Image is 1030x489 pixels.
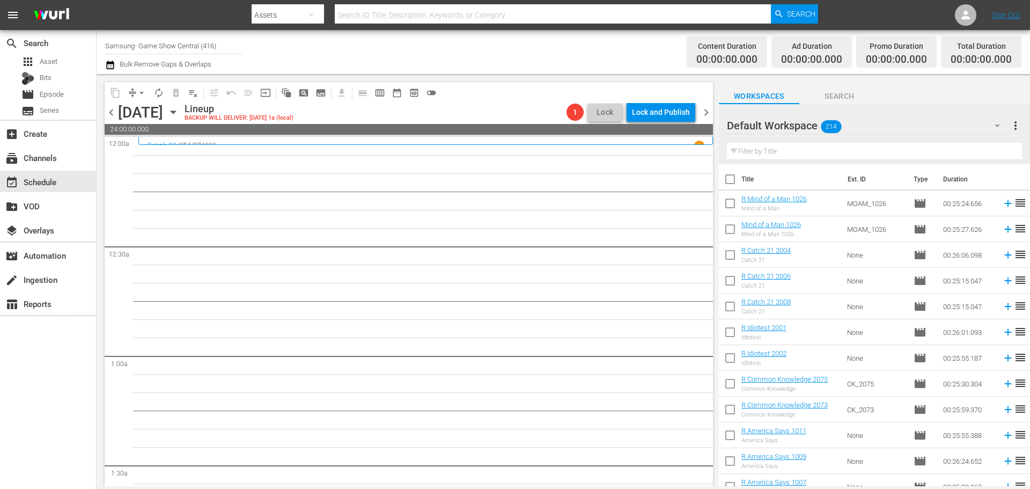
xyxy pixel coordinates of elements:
td: 00:25:15.047 [939,294,998,319]
span: Create [5,128,18,141]
span: Episode [21,88,34,101]
span: Week Calendar View [371,84,388,101]
span: 214 [821,115,841,138]
span: reorder [1014,377,1027,390]
span: Refresh All Search Blocks [274,82,295,103]
span: Episode [914,274,926,287]
span: Episode [914,326,926,339]
span: Remove Gaps & Overlaps [124,84,150,101]
span: 24 hours Lineup View is OFF [423,84,440,101]
span: 1 [566,108,584,116]
a: Mind of a Man 1026 [741,221,801,229]
span: Schedule [5,176,18,189]
span: autorenew_outlined [153,87,164,98]
a: Catch 21 [147,141,177,150]
p: 1 [697,142,701,149]
button: more_vert [1009,113,1022,138]
span: Series [21,105,34,118]
a: R America Says 1009 [741,452,806,461]
span: Search [5,37,18,50]
span: Episode [914,377,926,390]
div: Lineup [185,103,293,115]
td: None [843,422,909,448]
div: Lock and Publish [632,103,690,122]
svg: Add to Schedule [1002,404,1014,415]
td: None [843,268,909,294]
span: Channels [5,152,18,165]
svg: Add to Schedule [1002,326,1014,338]
span: Overlays [5,224,18,237]
p: / [177,142,180,149]
a: R Catch 21 2008 [741,298,791,306]
div: Ad Duration [781,39,842,54]
span: Ingestion [5,274,18,287]
span: reorder [1014,325,1027,338]
svg: Add to Schedule [1002,429,1014,441]
span: auto_awesome_motion_outlined [281,87,292,98]
a: Sign Out [992,11,1020,19]
td: 00:25:59.370 [939,397,998,422]
th: Duration [937,164,1001,194]
span: reorder [1014,428,1027,441]
span: Month Calendar View [388,84,406,101]
span: 00:00:00.000 [781,54,842,66]
span: more_vert [1009,119,1022,132]
td: 00:25:27.626 [939,216,998,242]
span: 00:00:00.000 [866,54,927,66]
td: 00:25:55.388 [939,422,998,448]
button: Lock [588,104,622,121]
span: subtitles_outlined [315,87,326,98]
span: 24:00:00.000 [105,124,713,135]
span: Episode [914,429,926,442]
svg: Add to Schedule [1002,378,1014,390]
span: Lock [592,107,618,118]
span: Episode [914,223,926,236]
span: compress [127,87,138,98]
th: Ext. ID [841,164,907,194]
svg: Add to Schedule [1002,352,1014,364]
a: R Catch 21 2006 [741,272,791,280]
span: Reports [5,298,18,311]
svg: Add to Schedule [1002,249,1014,261]
span: Day Calendar View [350,82,371,103]
span: reorder [1014,222,1027,235]
div: Bits [21,72,34,85]
td: CK_2075 [843,371,909,397]
span: chevron_right [700,106,713,119]
span: Asset [40,56,57,67]
td: 00:25:24.656 [939,191,998,216]
p: EP4099 [194,142,216,149]
p: SE4 / [180,142,194,149]
span: Workspaces [719,90,799,103]
span: reorder [1014,351,1027,364]
span: toggle_off [426,87,437,98]
span: Asset [21,55,34,68]
div: Mind of a Man [741,205,807,212]
span: Customize Events [202,82,223,103]
span: Copy Lineup [107,84,124,101]
span: Select an event to delete [167,84,185,101]
div: Total Duration [951,39,1012,54]
img: ans4CAIJ8jUAAAAAAAAAAAAAAAAAAAAAAAAgQb4GAAAAAAAAAAAAAAAAAAAAAAAAJMjXAAAAAAAAAAAAAAAAAAAAAAAAgAT5G... [26,3,77,28]
svg: Add to Schedule [1002,301,1014,312]
div: BACKUP WILL DELIVER: [DATE] 1a (local) [185,115,293,122]
a: R Mind of a Man 1026 [741,195,807,203]
span: calendar_view_week_outlined [374,87,385,98]
td: None [843,345,909,371]
button: Search [771,4,818,24]
div: Default Workspace [727,111,1010,141]
div: Mind of a Man 1026 [741,231,801,238]
button: Lock and Publish [627,103,695,122]
td: 00:26:01.093 [939,319,998,345]
span: Clear Lineup [185,84,202,101]
div: Common Knowledge [741,411,828,418]
th: Type [907,164,937,194]
td: CK_2073 [843,397,909,422]
span: Episode [914,352,926,364]
div: America Says [741,437,806,444]
span: reorder [1014,300,1027,312]
td: MOAM_1026 [843,216,909,242]
span: menu [6,9,19,21]
span: Episode [40,89,64,100]
a: R Common Knowledge 2075 [741,375,828,383]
